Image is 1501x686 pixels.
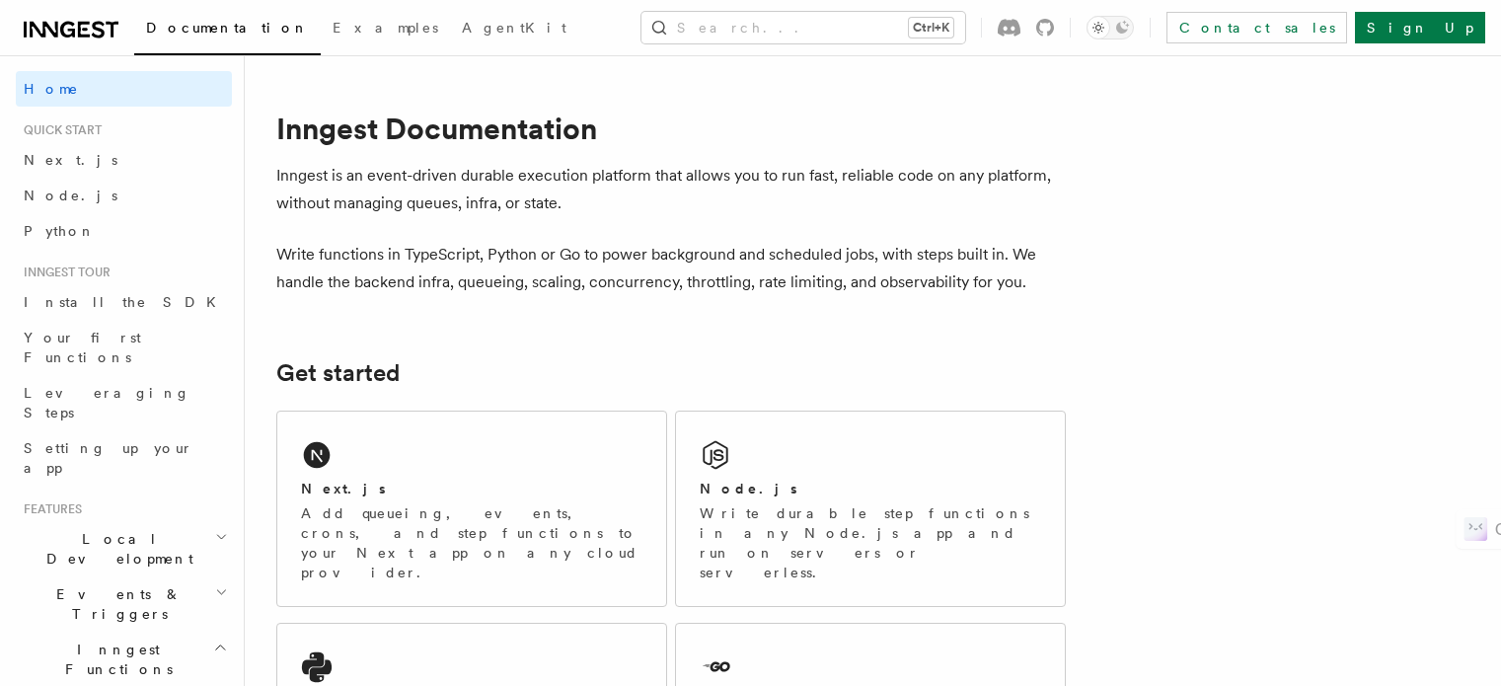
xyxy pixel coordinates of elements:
[276,162,1066,217] p: Inngest is an event-driven durable execution platform that allows you to run fast, reliable code ...
[909,18,953,38] kbd: Ctrl+K
[16,213,232,249] a: Python
[1087,16,1134,39] button: Toggle dark mode
[16,122,102,138] span: Quick start
[24,223,96,239] span: Python
[333,20,438,36] span: Examples
[24,79,79,99] span: Home
[16,640,213,679] span: Inngest Functions
[1166,12,1347,43] a: Contact sales
[276,359,400,387] a: Get started
[24,330,141,365] span: Your first Functions
[301,479,386,498] h2: Next.js
[24,440,193,476] span: Setting up your app
[16,430,232,486] a: Setting up your app
[450,6,578,53] a: AgentKit
[675,411,1066,607] a: Node.jsWrite durable step functions in any Node.js app and run on servers or serverless.
[16,375,232,430] a: Leveraging Steps
[700,503,1041,582] p: Write durable step functions in any Node.js app and run on servers or serverless.
[16,284,232,320] a: Install the SDK
[24,294,228,310] span: Install the SDK
[16,265,111,280] span: Inngest tour
[641,12,965,43] button: Search...Ctrl+K
[321,6,450,53] a: Examples
[462,20,566,36] span: AgentKit
[1355,12,1485,43] a: Sign Up
[16,521,232,576] button: Local Development
[24,152,117,168] span: Next.js
[134,6,321,55] a: Documentation
[16,584,215,624] span: Events & Triggers
[146,20,309,36] span: Documentation
[16,142,232,178] a: Next.js
[276,411,667,607] a: Next.jsAdd queueing, events, crons, and step functions to your Next app on any cloud provider.
[16,576,232,632] button: Events & Triggers
[24,385,190,420] span: Leveraging Steps
[276,111,1066,146] h1: Inngest Documentation
[16,529,215,569] span: Local Development
[16,501,82,517] span: Features
[301,503,642,582] p: Add queueing, events, crons, and step functions to your Next app on any cloud provider.
[700,479,797,498] h2: Node.js
[16,320,232,375] a: Your first Functions
[16,178,232,213] a: Node.js
[24,188,117,203] span: Node.js
[16,71,232,107] a: Home
[276,241,1066,296] p: Write functions in TypeScript, Python or Go to power background and scheduled jobs, with steps bu...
